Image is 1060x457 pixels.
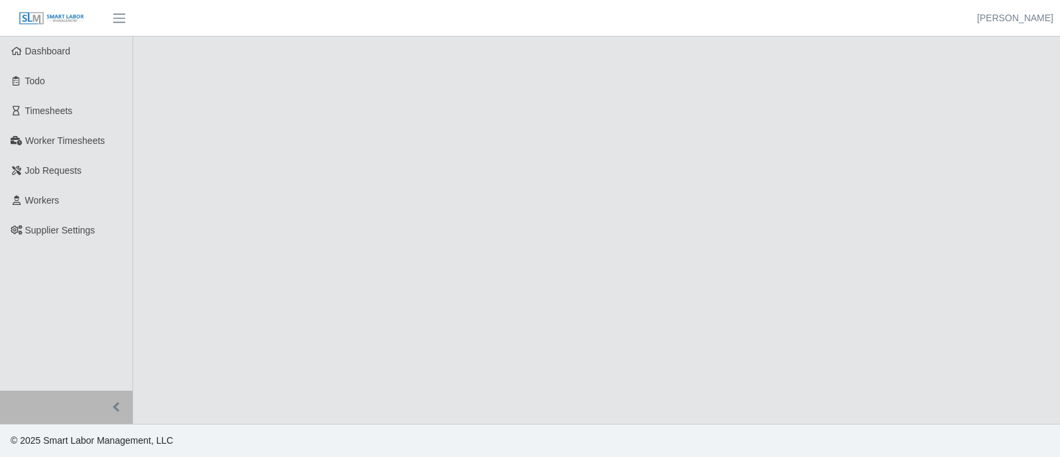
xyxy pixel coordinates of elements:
span: Dashboard [25,46,71,56]
span: Todo [25,76,45,86]
span: Workers [25,195,60,206]
span: Timesheets [25,105,73,116]
span: Supplier Settings [25,225,95,235]
span: Job Requests [25,165,82,176]
img: SLM Logo [19,11,85,26]
span: © 2025 Smart Labor Management, LLC [11,435,173,446]
span: Worker Timesheets [25,135,105,146]
a: [PERSON_NAME] [977,11,1053,25]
